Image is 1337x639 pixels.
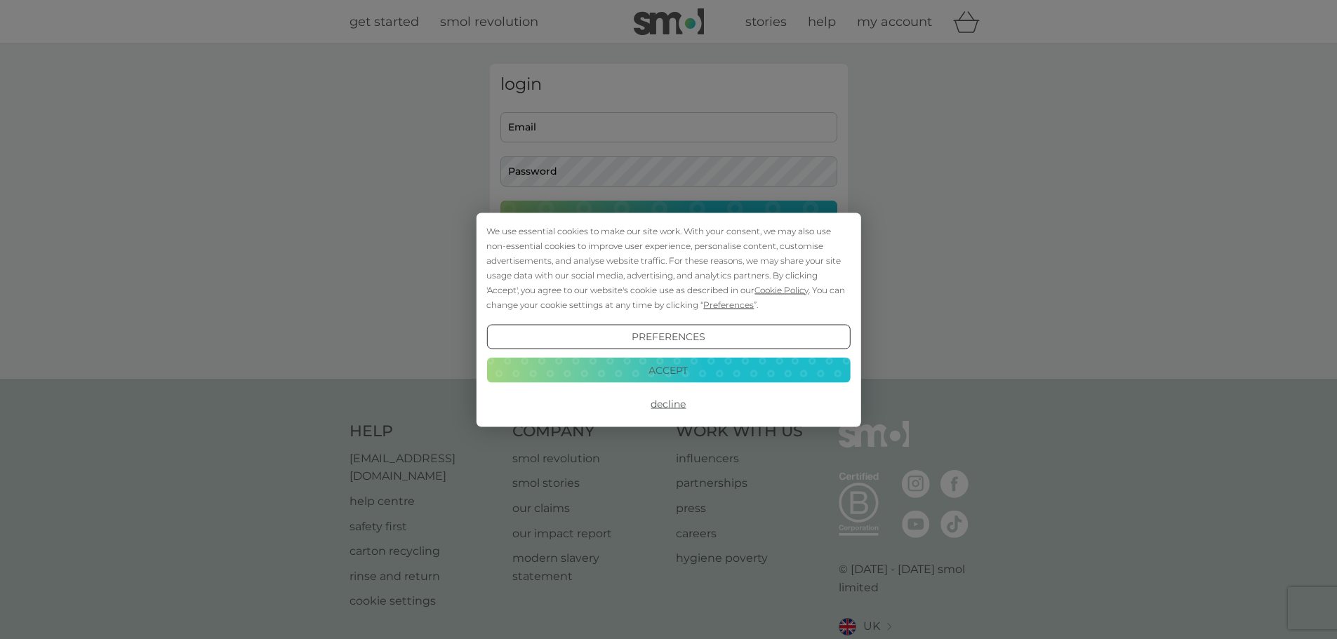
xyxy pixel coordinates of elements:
span: Preferences [703,299,754,309]
div: Cookie Consent Prompt [476,213,860,426]
span: Cookie Policy [754,284,809,295]
div: We use essential cookies to make our site work. With your consent, we may also use non-essential ... [486,223,850,311]
button: Decline [486,391,850,417]
button: Accept [486,358,850,383]
button: Preferences [486,324,850,349]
